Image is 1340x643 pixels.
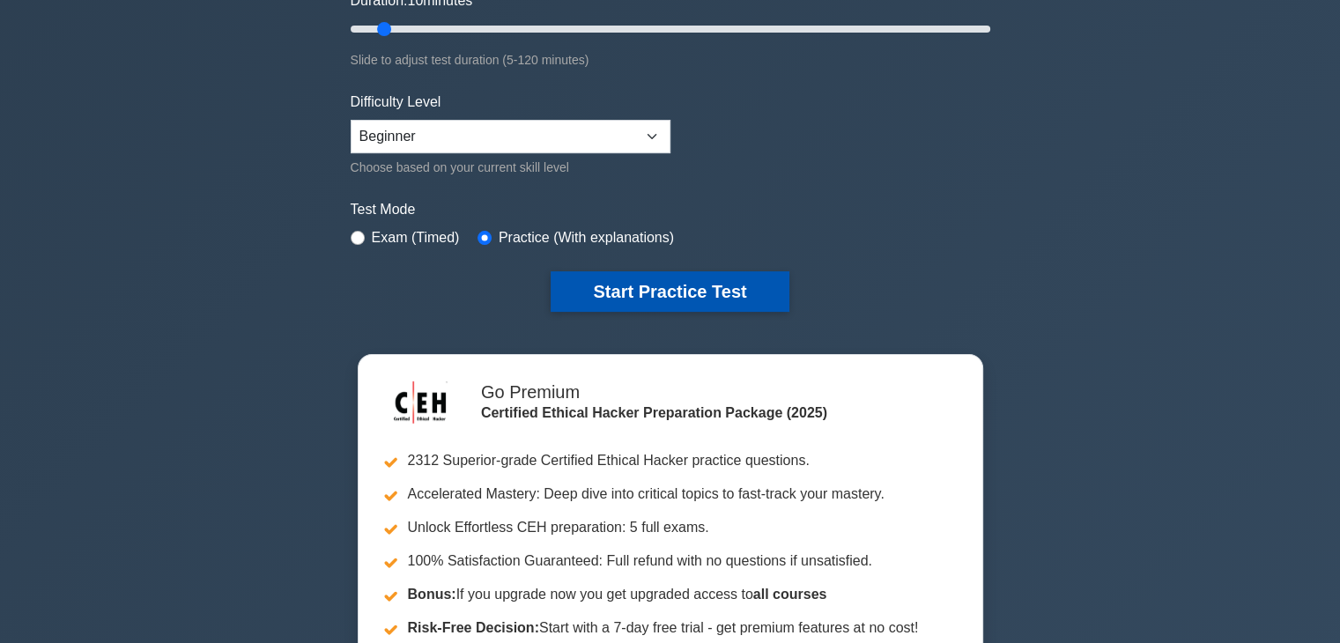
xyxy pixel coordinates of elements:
label: Exam (Timed) [372,227,460,248]
div: Choose based on your current skill level [351,157,670,178]
label: Practice (With explanations) [499,227,674,248]
label: Test Mode [351,199,990,220]
button: Start Practice Test [551,271,788,312]
div: Slide to adjust test duration (5-120 minutes) [351,49,990,70]
label: Difficulty Level [351,92,441,113]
